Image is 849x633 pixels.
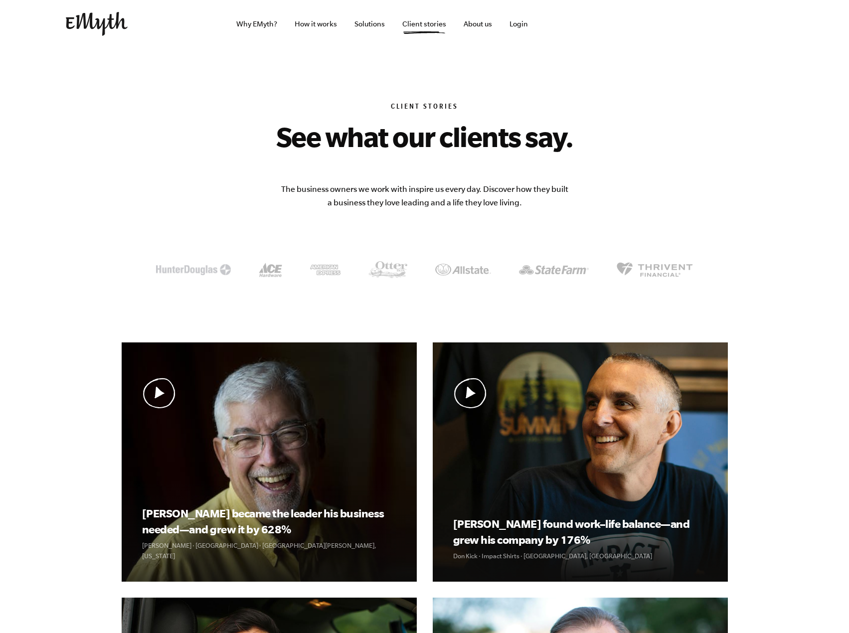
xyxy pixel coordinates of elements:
iframe: Embedded CTA [569,13,674,35]
iframe: Chat Widget [799,585,849,633]
h3: [PERSON_NAME] found work–life balance—and grew his company by 176% [453,516,707,548]
a: Play Video Play Video [PERSON_NAME] found work–life balance—and grew his company by 176% Don Kick... [433,342,728,582]
h3: [PERSON_NAME] became the leader his business needed—and grew it by 628% [142,505,396,537]
img: Client [259,263,282,277]
img: Play Video [142,378,176,408]
img: Client [368,261,407,278]
img: Client [310,265,340,275]
h2: See what our clients say. [212,121,637,153]
img: Client [156,264,231,275]
p: The business owners we work with inspire us every day. Discover how they built a business they lo... [280,182,569,209]
img: Client [435,264,491,275]
p: Don Kick · Impact Shirts · [GEOGRAPHIC_DATA], [GEOGRAPHIC_DATA] [453,551,707,561]
p: [PERSON_NAME] · [GEOGRAPHIC_DATA] · [GEOGRAPHIC_DATA][PERSON_NAME], [US_STATE] [142,540,396,561]
h6: Client Stories [122,103,728,113]
img: Play Video [453,378,488,408]
img: Client [617,262,693,277]
a: Play Video Play Video [PERSON_NAME] became the leader his business needed—and grew it by 628% [PE... [122,342,417,582]
img: Client [519,265,589,275]
img: EMyth [66,12,128,36]
iframe: Embedded CTA [679,13,784,35]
